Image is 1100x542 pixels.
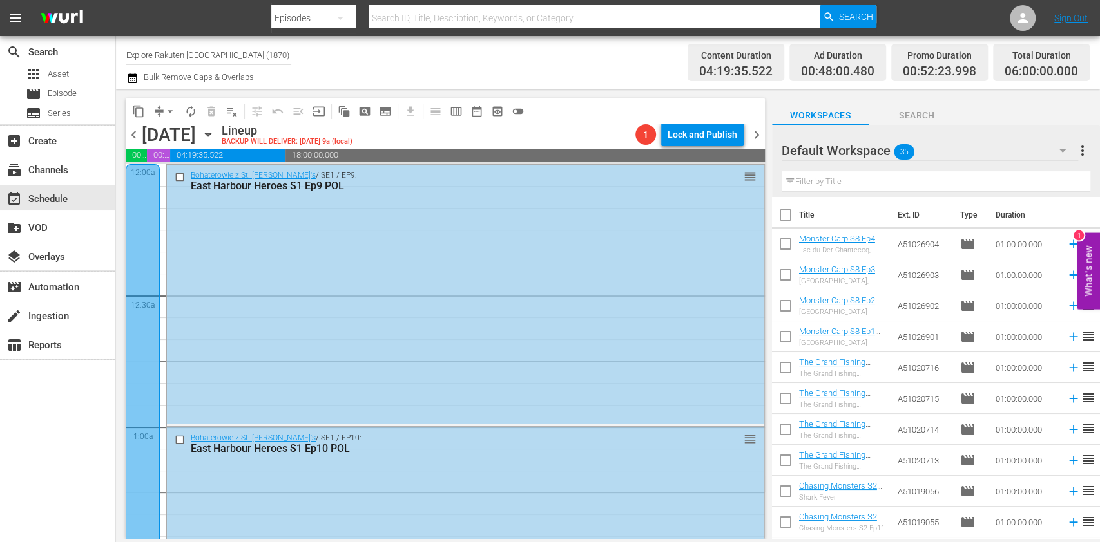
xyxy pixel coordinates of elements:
[6,191,22,207] span: Schedule
[153,105,166,118] span: compress
[799,450,871,479] a: The Grand Fishing Adventure S1 Ep1 (Nature Version)
[191,171,316,180] a: Bohaterowie z St. [PERSON_NAME]'s
[890,197,952,233] th: Ext. ID
[6,279,22,295] span: Automation
[801,46,874,64] div: Ad Duration
[6,162,22,178] span: Channels
[1081,328,1096,344] span: reorder
[799,357,871,386] a: The Grand Fishing Adventure S1 Ep4 (Nature Version)
[491,105,504,118] span: preview_outlined
[893,445,955,476] td: A51020713
[512,105,525,118] span: toggle_off
[799,308,887,316] div: [GEOGRAPHIC_DATA]
[222,138,352,146] div: BACKUP WILL DELIVER: [DATE] 9a (local)
[799,462,887,471] div: The Grand Fishing Adventure S1 Ep1
[128,101,149,122] span: Copy Lineup
[799,400,887,409] div: The Grand Fishing Adventure S1 Ep3
[799,197,890,233] th: Title
[1066,422,1081,436] svg: Add to Schedule
[375,101,396,122] span: Create Series Block
[960,391,976,406] span: Episode
[147,149,170,162] span: 00:52:23.998
[699,64,773,79] span: 04:19:35.522
[668,123,737,146] div: Lock and Publish
[960,360,976,375] span: Episode
[960,267,976,283] span: Episode
[309,101,329,122] span: Update Metadata from Key Asset
[358,105,371,118] span: pageview_outlined
[990,383,1061,414] td: 01:00:00.000
[396,98,421,124] span: Download as CSV
[1066,515,1081,529] svg: Add to Schedule
[6,308,22,324] span: Ingestion
[446,101,467,122] span: Week Calendar View
[1075,135,1090,166] button: more_vert
[893,352,955,383] td: A51020716
[170,149,285,162] span: 04:19:35.522
[1074,230,1084,241] div: 1
[893,229,955,259] td: A51026904
[744,169,757,182] button: reorder
[184,105,197,118] span: autorenew_outlined
[1081,421,1096,436] span: reorder
[191,433,693,454] div: / SE1 / EP10:
[1081,452,1096,467] span: reorder
[48,87,77,100] span: Episode
[893,414,955,445] td: A51020714
[450,105,463,118] span: calendar_view_week_outlined
[338,105,351,118] span: auto_awesome_motion_outlined
[267,101,288,122] span: Revert to Primary Episode
[467,101,487,122] span: Month Calendar View
[1077,233,1100,310] button: Open Feedback Widget
[142,124,196,145] div: [DATE]
[1005,46,1078,64] div: Total Duration
[313,105,325,118] span: input
[799,265,880,284] a: Monster Carp S8 Ep3 (Nature Version)
[26,106,41,121] span: Series
[990,290,1061,321] td: 01:00:00.000
[799,524,887,532] div: Chasing Monsters S2 Ep11
[1066,330,1081,344] svg: Add to Schedule
[960,329,976,344] span: Episode
[869,107,965,124] span: Search
[799,493,887,501] div: Shark Fever
[799,234,880,253] a: Monster Carp S8 Ep4 (Nature Version)
[960,298,976,313] span: Episode
[661,123,744,146] button: Lock and Publish
[801,64,874,79] span: 00:48:00.480
[6,337,22,353] span: Reports
[772,107,869,124] span: Workspaces
[142,72,254,82] span: Bulk Remove Gaps & Overlaps
[48,68,69,80] span: Asset
[1005,64,1078,79] span: 06:00:00.000
[1081,359,1096,375] span: reorder
[132,105,145,118] span: content_copy
[635,129,656,140] span: 1
[990,229,1061,259] td: 01:00:00.000
[8,10,23,26] span: menu
[191,433,316,442] a: Bohaterowie z St. [PERSON_NAME]'s
[744,169,757,183] span: reorder
[799,431,887,440] div: The Grand Fishing Adventure S1 Ep2
[893,476,955,507] td: A51019056
[191,442,693,454] div: East Harbour Heroes S1 Ep10 POL
[960,483,976,499] span: Episode
[799,326,880,346] a: Monster Carp S8 Ep1 (Nature Version)
[6,44,22,60] span: Search
[990,476,1061,507] td: 01:00:00.000
[1081,514,1096,529] span: reorder
[31,3,93,33] img: ans4CAIJ8jUAAAAAAAAAAAAAAAAAAAAAAAAgQb4GAAAAAAAAAAAAAAAAAAAAAAAAJMjXAAAAAAAAAAAAAAAAAAAAAAAAgAT5G...
[126,149,147,162] span: 00:48:00.480
[893,259,955,290] td: A51026903
[960,422,976,437] span: Episode
[164,105,177,118] span: arrow_drop_down
[699,46,773,64] div: Content Duration
[1054,13,1088,23] a: Sign Out
[26,66,41,82] span: Asset
[6,220,22,236] span: VOD
[191,171,693,192] div: / SE1 / EP9:
[126,127,142,143] span: chevron_left
[329,98,354,124] span: Refresh All Search Blocks
[960,514,976,530] span: Episode
[354,101,375,122] span: Create Search Block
